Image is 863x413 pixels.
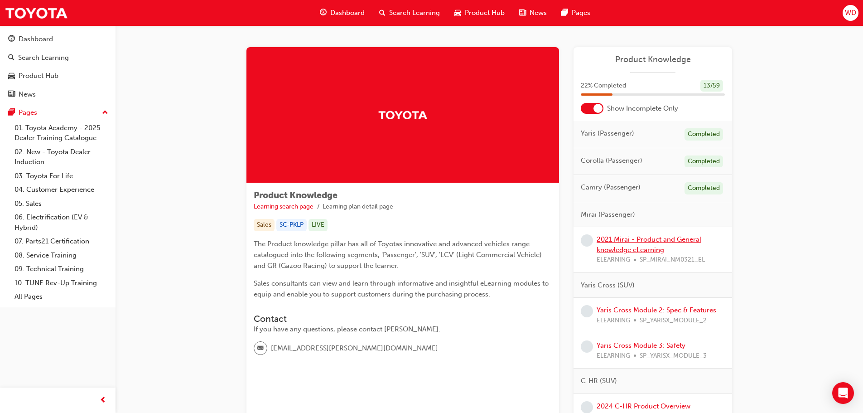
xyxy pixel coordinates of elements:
span: SP_YARISX_MODULE_2 [640,316,707,326]
button: Pages [4,104,112,121]
img: Trak [378,107,428,123]
a: Product Knowledge [581,54,725,65]
a: 09. Technical Training [11,262,112,276]
span: C-HR (SUV) [581,376,617,386]
a: News [4,86,112,103]
span: prev-icon [100,395,106,406]
span: up-icon [102,107,108,119]
a: 07. Parts21 Certification [11,234,112,248]
span: search-icon [8,54,14,62]
span: [EMAIL_ADDRESS][PERSON_NAME][DOMAIN_NAME] [271,343,438,354]
span: Mirai (Passenger) [581,209,635,220]
span: Dashboard [330,8,365,18]
span: 22 % Completed [581,81,626,91]
span: SP_MIRAI_NM0321_EL [640,255,705,265]
a: Yaris Cross Module 2: Spec & Features [597,306,716,314]
span: Search Learning [389,8,440,18]
span: learningRecordVerb_NONE-icon [581,234,593,247]
span: news-icon [8,91,15,99]
div: SC-PKLP [276,219,307,231]
span: SP_YARISX_MODULE_3 [640,351,707,361]
div: Completed [685,182,723,194]
span: Camry (Passenger) [581,182,641,193]
a: 2021 Mirai - Product and General knowledge eLearning [597,235,701,254]
a: Product Hub [4,68,112,84]
a: 2024 C-HR Product Overview [597,402,690,410]
span: ELEARNING [597,255,630,265]
a: 05. Sales [11,197,112,211]
div: Dashboard [19,34,53,44]
a: Yaris Cross Module 3: Safety [597,341,685,350]
a: 01. Toyota Academy - 2025 Dealer Training Catalogue [11,121,112,145]
a: 03. Toyota For Life [11,169,112,183]
div: Search Learning [18,53,69,63]
span: Product Knowledge [254,190,337,200]
span: email-icon [257,343,264,355]
div: 13 / 59 [700,80,723,92]
span: car-icon [454,7,461,19]
a: pages-iconPages [554,4,598,22]
span: WD [845,8,856,18]
span: learningRecordVerb_NONE-icon [581,340,593,353]
a: search-iconSearch Learning [372,4,447,22]
img: Trak [5,3,68,23]
a: Learning search page [254,203,313,210]
div: Product Hub [19,71,58,81]
div: LIVE [309,219,328,231]
span: search-icon [379,7,386,19]
a: Search Learning [4,49,112,66]
a: 08. Service Training [11,248,112,262]
h3: Contact [254,314,552,324]
div: News [19,89,36,100]
span: Yaris Cross (SUV) [581,280,635,291]
a: car-iconProduct Hub [447,4,512,22]
span: guage-icon [320,7,327,19]
a: 10. TUNE Rev-Up Training [11,276,112,290]
a: 04. Customer Experience [11,183,112,197]
li: Learning plan detail page [323,202,393,212]
a: Dashboard [4,31,112,48]
button: DashboardSearch LearningProduct HubNews [4,29,112,104]
span: The Product knowledge pillar has all of Toyotas innovative and advanced vehicles range catalogued... [254,240,544,270]
span: ELEARNING [597,316,630,326]
div: Completed [685,128,723,141]
a: 06. Electrification (EV & Hybrid) [11,210,112,234]
div: Pages [19,107,37,118]
div: Sales [254,219,275,231]
a: guage-iconDashboard [313,4,372,22]
span: guage-icon [8,35,15,44]
a: All Pages [11,290,112,304]
span: Show Incomplete Only [607,103,678,114]
span: Corolla (Passenger) [581,155,642,166]
span: news-icon [519,7,526,19]
span: Yaris (Passenger) [581,128,634,139]
span: pages-icon [8,109,15,117]
a: news-iconNews [512,4,554,22]
div: Completed [685,155,723,168]
span: News [530,8,547,18]
span: pages-icon [561,7,568,19]
span: learningRecordVerb_NONE-icon [581,305,593,317]
span: Sales consultants can view and learn through informative and insightful eLearning modules to equi... [254,279,550,298]
span: ELEARNING [597,351,630,361]
span: Pages [572,8,590,18]
span: car-icon [8,72,15,80]
button: WD [843,5,858,21]
a: 02. New - Toyota Dealer Induction [11,145,112,169]
div: If you have any questions, please contact [PERSON_NAME]. [254,324,552,335]
span: Product Hub [465,8,505,18]
div: Open Intercom Messenger [832,382,854,404]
